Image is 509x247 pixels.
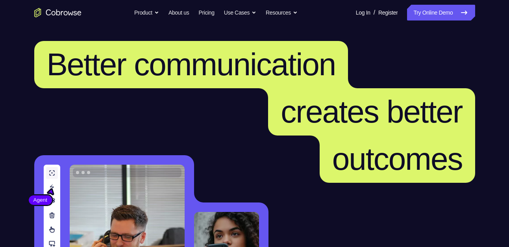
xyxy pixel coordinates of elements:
[266,5,298,20] button: Resources
[198,5,214,20] a: Pricing
[34,8,81,17] a: Go to the home page
[332,141,463,176] span: outcomes
[168,5,189,20] a: About us
[134,5,159,20] button: Product
[281,94,462,129] span: creates better
[224,5,256,20] button: Use Cases
[407,5,475,20] a: Try Online Demo
[29,196,52,204] span: Agent
[374,8,375,17] span: /
[378,5,398,20] a: Register
[356,5,370,20] a: Log In
[47,47,336,82] span: Better communication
